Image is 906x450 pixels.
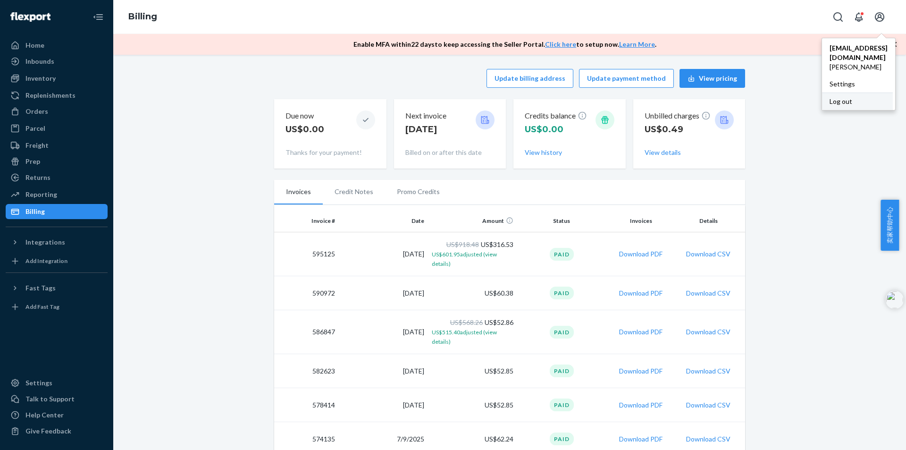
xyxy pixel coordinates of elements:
[550,433,574,445] div: Paid
[428,210,517,232] th: Amount
[274,180,323,204] li: Invoices
[6,408,108,423] a: Help Center
[405,148,495,157] p: Billed on or after this date
[25,238,65,247] div: Integrations
[525,148,562,157] button: View history
[25,257,67,265] div: Add Integration
[6,424,108,439] button: Give Feedback
[606,210,676,232] th: Invoices
[25,74,56,83] div: Inventory
[339,310,428,354] td: [DATE]
[25,426,71,436] div: Give Feedback
[6,38,108,53] a: Home
[450,318,483,326] span: US$568.26
[25,157,40,166] div: Prep
[6,235,108,250] button: Integrations
[432,327,513,346] button: US$515.40adjusted (view details)
[870,8,889,26] button: Open account menu
[822,76,895,93] div: Settings
[686,327,730,337] button: Download CSV
[25,41,44,50] div: Home
[830,43,888,62] span: [EMAIL_ADDRESS][DOMAIN_NAME]
[25,124,45,133] div: Parcel
[25,57,54,66] div: Inbounds
[446,240,479,248] span: US$918.48
[10,12,50,22] img: Flexport logo
[619,366,663,376] button: Download PDF
[6,204,108,219] a: Billing
[274,232,339,276] td: 595125
[274,388,339,422] td: 578414
[579,69,674,88] button: Update payment method
[619,40,655,48] a: Learn More
[686,249,730,259] button: Download CSV
[274,354,339,388] td: 582623
[285,148,375,157] p: Thanks for your payment!
[849,8,868,26] button: Open notifications
[428,276,517,310] td: US$60.38
[550,248,574,261] div: Paid
[619,289,663,298] button: Download PDF
[339,232,428,276] td: [DATE]
[686,289,730,298] button: Download CSV
[6,121,108,136] a: Parcel
[6,391,108,407] a: Talk to Support
[645,110,711,121] p: Unbilled charges
[405,110,446,121] p: Next invoice
[339,354,428,388] td: [DATE]
[525,110,587,121] p: Credits balance
[274,276,339,310] td: 590972
[686,434,730,444] button: Download CSV
[645,148,681,157] button: View details
[6,299,108,314] a: Add Fast Tag
[385,180,452,204] li: Promo Credits
[6,154,108,169] a: Prep
[428,354,517,388] td: US$52.85
[830,62,888,72] span: [PERSON_NAME]
[487,69,573,88] button: Update billing address
[6,104,108,119] a: Orders
[6,280,108,296] button: Fast Tags
[25,207,45,216] div: Billing
[89,8,108,26] button: Close Navigation
[428,232,517,276] td: US$316.53
[25,378,52,388] div: Settings
[25,410,64,420] div: Help Center
[619,249,663,259] button: Download PDF
[679,69,745,88] button: View pricing
[25,190,57,199] div: Reporting
[619,327,663,337] button: Download PDF
[428,310,517,354] td: US$52.86
[550,326,574,339] div: Paid
[405,123,446,136] p: [DATE]
[285,123,324,136] p: US$0.00
[6,254,108,269] a: Add Integration
[339,276,428,310] td: [DATE]
[645,123,711,136] p: US$0.49
[686,366,730,376] button: Download CSV
[353,40,656,49] p: Enable MFA within 22 days to keep accessing the Seller Portal. to setup now. .
[6,187,108,202] a: Reporting
[428,388,517,422] td: US$52.85
[619,400,663,410] button: Download PDF
[517,210,606,232] th: Status
[686,400,730,410] button: Download CSV
[432,329,497,345] span: US$515.40 adjusted (view details)
[285,110,324,121] p: Due now
[25,394,75,404] div: Talk to Support
[274,210,339,232] th: Invoice #
[550,287,574,299] div: Paid
[6,170,108,185] a: Returns
[25,91,75,100] div: Replenishments
[6,138,108,153] a: Freight
[25,173,50,182] div: Returns
[822,93,893,110] button: Log out
[121,3,165,31] ol: breadcrumbs
[881,200,899,251] button: 卖家帮助中心
[25,303,59,311] div: Add Fast Tag
[128,11,157,22] a: Billing
[25,283,56,293] div: Fast Tags
[339,210,428,232] th: Date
